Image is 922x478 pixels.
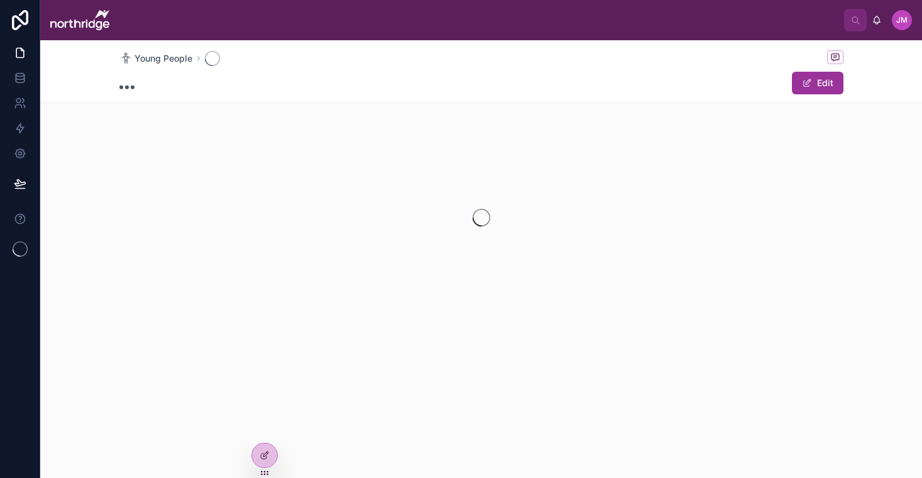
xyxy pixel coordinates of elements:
[792,72,843,94] button: Edit
[119,18,844,23] div: scrollable content
[134,52,192,65] span: Young People
[119,52,192,65] a: Young People
[50,10,109,30] img: App logo
[896,15,908,25] span: JM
